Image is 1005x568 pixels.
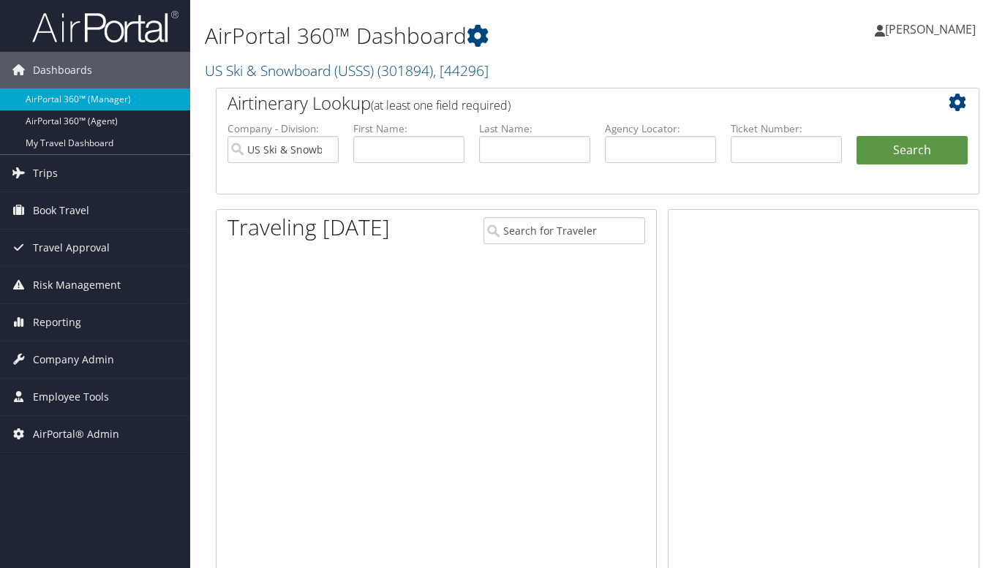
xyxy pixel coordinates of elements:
a: [PERSON_NAME] [875,7,990,51]
label: First Name: [353,121,464,136]
span: Employee Tools [33,379,109,415]
label: Ticket Number: [731,121,842,136]
a: US Ski & Snowboard (USSS) [205,61,489,80]
span: Reporting [33,304,81,341]
h1: AirPortal 360™ Dashboard [205,20,729,51]
img: airportal-logo.png [32,10,178,44]
span: Trips [33,155,58,192]
input: Search for Traveler [483,217,644,244]
h1: Traveling [DATE] [227,212,390,243]
span: Company Admin [33,341,114,378]
span: Book Travel [33,192,89,229]
span: Travel Approval [33,230,110,266]
span: Dashboards [33,52,92,88]
span: Risk Management [33,267,121,303]
label: Agency Locator: [605,121,716,136]
h2: Airtinerary Lookup [227,91,904,116]
span: (at least one field required) [371,97,511,113]
label: Last Name: [479,121,590,136]
span: [PERSON_NAME] [885,21,976,37]
span: ( 301894 ) [377,61,433,80]
span: , [ 44296 ] [433,61,489,80]
label: Company - Division: [227,121,339,136]
span: AirPortal® Admin [33,416,119,452]
button: Search [857,136,968,165]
